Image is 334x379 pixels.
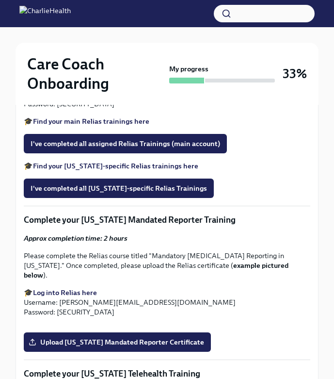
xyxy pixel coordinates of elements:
[24,116,310,126] p: 🎓
[31,337,204,347] span: Upload [US_STATE] Mandated Reporter Certificate
[283,65,307,82] h3: 33%
[31,183,207,193] span: I've completed all [US_STATE]-specific Relias Trainings
[24,288,310,317] p: 🎓 Username: [PERSON_NAME][EMAIL_ADDRESS][DOMAIN_NAME] Password: [SECURITY_DATA]
[24,179,214,198] button: I've completed all [US_STATE]-specific Relias Trainings
[24,251,310,280] p: Please complete the Relias course titled "Mandatory [MEDICAL_DATA] Reporting in [US_STATE]." Once...
[19,6,71,21] img: CharlieHealth
[33,288,97,297] a: Log into Relias here
[33,162,198,170] a: Find your [US_STATE]-specific Relias trainings here
[24,332,211,352] label: Upload [US_STATE] Mandated Reporter Certificate
[27,54,165,93] h2: Care Coach Onboarding
[33,117,149,126] a: Find your main Relias trainings here
[169,64,208,74] strong: My progress
[24,214,310,226] p: Complete your [US_STATE] Mandated Reporter Training
[31,139,220,148] span: I've completed all assigned Relias Trainings (main account)
[24,134,227,153] button: I've completed all assigned Relias Trainings (main account)
[24,234,127,243] strong: Approx completion time: 2 hours
[24,161,310,171] p: 🎓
